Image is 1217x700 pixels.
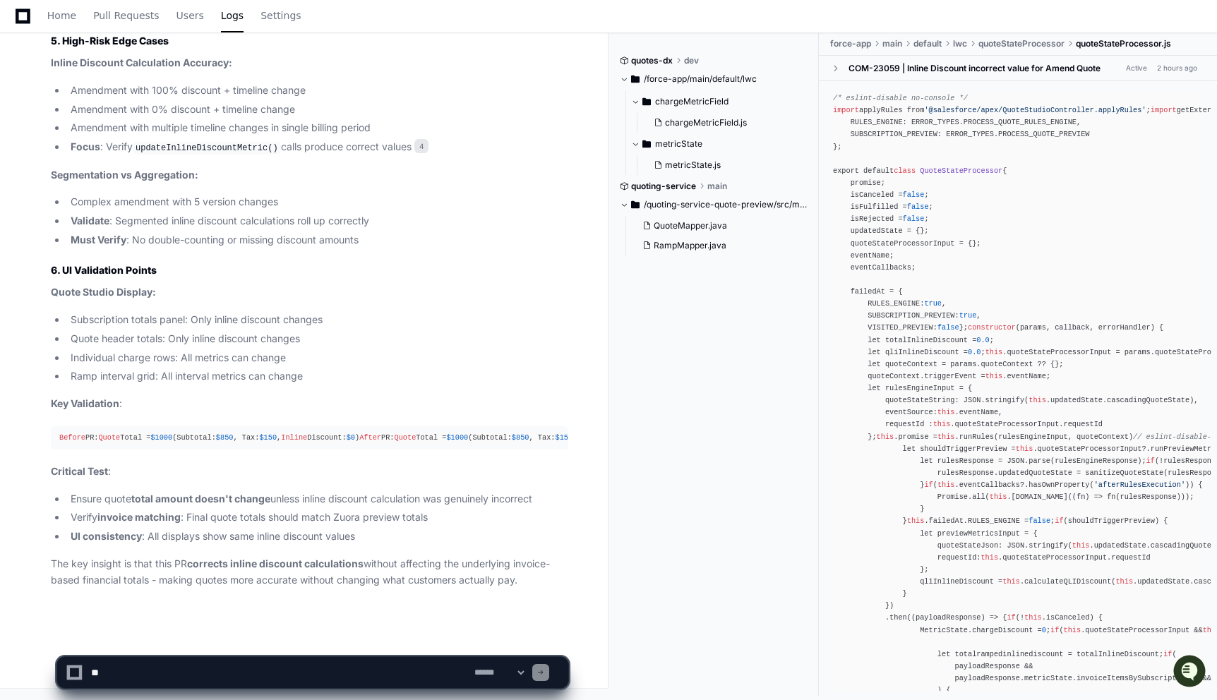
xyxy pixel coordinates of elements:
span: After [359,433,381,442]
span: false [903,191,925,199]
span: $850 [216,433,234,442]
span: Quote [98,433,120,442]
strong: Must Verify [71,234,126,246]
li: Ensure quote unless inline discount calculation was genuinely incorrect [66,491,568,507]
span: '@salesforce/apex/QuoteStudioController.applyRules' [924,107,1146,115]
span: Home [47,11,76,20]
span: Active [1122,61,1151,75]
strong: UI consistency [71,530,142,542]
span: false [907,203,929,212]
span: quoteStateProcessor.js [1076,38,1171,49]
span: false [1029,517,1050,526]
strong: Validate [71,215,109,227]
button: metricState [631,133,808,155]
span: RampMapper.java [654,240,726,251]
span: this [937,433,955,441]
span: dev [684,55,699,66]
img: 1756235613930-3d25f9e4-fa56-45dd-b3ad-e072dfbd1548 [14,105,40,131]
div: COM-23059 | Inline Discount incorrect value for Amend Quote [849,63,1101,74]
span: class [894,167,916,175]
svg: Directory [631,196,640,213]
li: Amendment with 0% discount + timeline change [66,102,568,118]
iframe: Open customer support [1172,653,1210,692]
span: $850 [512,433,529,442]
li: : Segmented inline discount calculations roll up correctly [66,213,568,229]
span: 4 [414,139,428,153]
li: Quote header totals: Only inline discount changes [66,331,568,347]
span: constructor [968,324,1016,332]
span: this [877,433,894,441]
span: Inline [281,433,307,442]
span: /quoting-service-quote-preview/src/main/java/com/zuora/cpq/quote/preview/mapper [644,199,808,210]
li: Verify : Final quote totals should match Zuora preview totals [66,509,568,526]
span: this [1115,577,1133,586]
span: if [1007,614,1015,622]
span: main [707,181,727,192]
span: main [882,38,902,49]
strong: Segmentation vs Aggregation: [51,169,198,181]
code: updateInlineDiscountMetric() [133,142,281,155]
button: RampMapper.java [637,236,800,255]
div: We're offline, but we'll be back soon! [48,119,205,131]
span: false [937,324,959,332]
span: /* eslint-disable no-console */ [833,94,968,102]
span: lwc [953,38,967,49]
li: Amendment with multiple timeline changes in single billing period [66,120,568,136]
span: $1000 [150,433,172,442]
span: this [1072,541,1090,550]
div: PR: Total = (Subtotal: , Tax: , Discount: ) PR: Total = (Subtotal: , Tax: , Discount: ) [59,432,560,444]
span: 0.0 [976,336,989,344]
p: : [51,396,568,412]
span: Logs [221,11,244,20]
span: $150 [555,433,572,442]
span: chargeMetricField [655,96,729,107]
span: if [1146,457,1155,465]
span: $1000 [446,433,468,442]
span: QuoteMapper.java [654,220,727,231]
span: quoteStateProcessor [978,38,1065,49]
span: this [985,348,1003,356]
strong: invoice matching [97,511,181,523]
span: this [990,493,1007,502]
span: false [903,215,925,224]
span: this [933,421,951,429]
strong: Key Validation [51,397,119,409]
span: this [1024,614,1042,622]
span: metricState [655,138,702,150]
p: : [51,464,568,480]
span: Pull Requests [93,11,159,20]
li: Complex amendment with 5 version changes [66,194,568,210]
p: The key insight is that this PR without affecting the underlying invoice-based financial totals -... [51,556,568,589]
strong: 5. High-Risk Edge Cases [51,35,169,47]
span: 'afterRulesExecution' [1094,481,1185,489]
li: : No double-counting or missing discount amounts [66,232,568,248]
div: 2 hours ago [1157,63,1197,73]
span: $150 [259,433,277,442]
strong: total amount doesn't change [131,493,270,505]
button: chargeMetricField [631,90,808,113]
strong: Focus [71,140,100,152]
span: this [1029,397,1046,405]
button: QuoteMapper.java [637,216,800,236]
li: : Verify calls produce correct values [66,139,568,156]
span: this [1002,577,1020,586]
svg: Directory [631,71,640,87]
span: this [937,481,955,489]
a: Powered byPylon [100,147,171,159]
span: Users [176,11,204,20]
span: Pylon [140,148,171,159]
span: quoting-service [631,181,696,192]
img: PlayerZero [14,14,42,42]
span: chargeMetricField.js [665,117,747,128]
span: import [1151,107,1177,115]
li: : All displays show same inline discount values [66,529,568,545]
span: this [985,372,1003,380]
div: Start new chat [48,105,232,119]
div: Welcome [14,56,257,79]
span: if [1055,517,1063,526]
li: Subscription totals panel: Only inline discount changes [66,312,568,328]
button: Start new chat [240,109,257,126]
strong: corrects inline discount calculations [187,557,364,569]
span: force-app [830,38,871,49]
